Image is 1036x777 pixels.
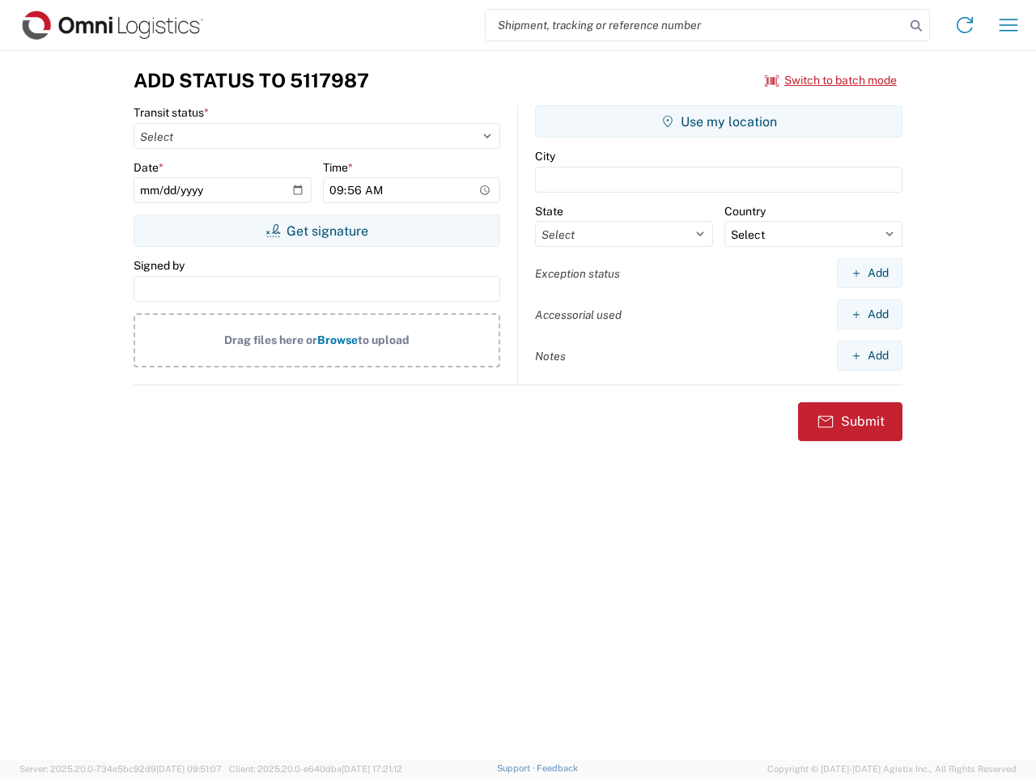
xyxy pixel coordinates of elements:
[765,67,897,94] button: Switch to batch mode
[134,258,185,273] label: Signed by
[535,149,555,163] label: City
[134,105,209,120] label: Transit status
[317,333,358,346] span: Browse
[134,69,369,92] h3: Add Status to 5117987
[535,266,620,281] label: Exception status
[837,258,902,288] button: Add
[156,764,222,774] span: [DATE] 09:51:07
[535,105,902,138] button: Use my location
[342,764,402,774] span: [DATE] 17:21:12
[323,160,353,175] label: Time
[497,763,537,773] a: Support
[724,204,766,219] label: Country
[767,762,1017,776] span: Copyright © [DATE]-[DATE] Agistix Inc., All Rights Reserved
[535,308,622,322] label: Accessorial used
[134,160,163,175] label: Date
[837,341,902,371] button: Add
[798,402,902,441] button: Submit
[224,333,317,346] span: Drag files here or
[837,299,902,329] button: Add
[486,10,905,40] input: Shipment, tracking or reference number
[134,214,500,247] button: Get signature
[19,764,222,774] span: Server: 2025.20.0-734e5bc92d9
[537,763,578,773] a: Feedback
[535,204,563,219] label: State
[535,349,566,363] label: Notes
[229,764,402,774] span: Client: 2025.20.0-e640dba
[358,333,410,346] span: to upload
